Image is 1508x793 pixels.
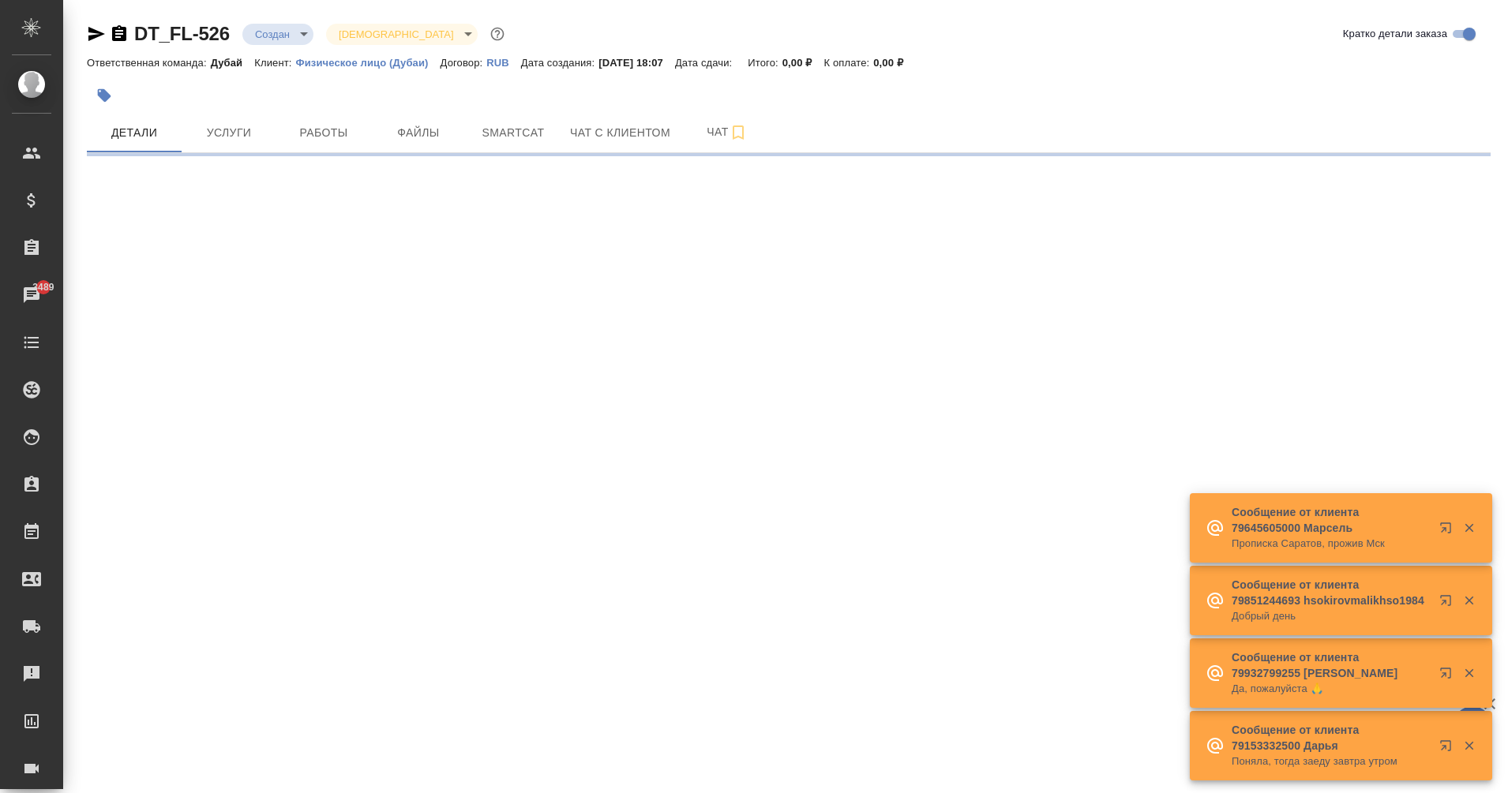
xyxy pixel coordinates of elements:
[87,57,211,69] p: Ответственная команда:
[1453,521,1485,535] button: Закрыть
[689,122,765,142] span: Чат
[23,279,63,295] span: 3489
[250,28,294,41] button: Создан
[1430,730,1468,768] button: Открыть в новой вкладке
[191,123,267,143] span: Услуги
[782,57,824,69] p: 0,00 ₽
[87,78,122,113] button: Добавить тэг
[242,24,313,45] div: Создан
[570,123,670,143] span: Чат с клиентом
[873,57,915,69] p: 0,00 ₽
[326,24,477,45] div: Создан
[87,24,106,43] button: Скопировать ссылку для ЯМессенджера
[1232,504,1429,536] p: Сообщение от клиента 79645605000 Марсель
[96,123,172,143] span: Детали
[1232,754,1429,769] p: Поняла, тогда заеду завтра утром
[1232,536,1429,552] p: Прописка Саратов, прожив Мск
[296,55,441,69] a: Физическое лицо (Дубаи)
[4,275,59,315] a: 3489
[486,55,521,69] a: RUB
[254,57,295,69] p: Клиент:
[475,123,551,143] span: Smartcat
[1453,739,1485,753] button: Закрыть
[134,23,230,44] a: DT_FL-526
[1232,608,1429,624] p: Добрый день
[110,24,129,43] button: Скопировать ссылку
[286,123,362,143] span: Работы
[487,24,508,44] button: Доп статусы указывают на важность/срочность заказа
[521,57,598,69] p: Дата создания:
[1430,657,1468,695] button: Открыть в новой вкладке
[334,28,458,41] button: [DEMOGRAPHIC_DATA]
[1232,577,1429,608] p: Сообщение от клиента 79851244693 hsokirovmalikhso1984
[1232,649,1429,681] p: Сообщение от клиента 79932799255 [PERSON_NAME]
[1453,593,1485,608] button: Закрыть
[1232,722,1429,754] p: Сообщение от клиента 79153332500 Дарья
[486,57,521,69] p: RUB
[1430,512,1468,550] button: Открыть в новой вкладке
[823,57,873,69] p: К оплате:
[748,57,782,69] p: Итого:
[675,57,736,69] p: Дата сдачи:
[1453,666,1485,680] button: Закрыть
[1343,26,1447,42] span: Кратко детали заказа
[1430,585,1468,623] button: Открыть в новой вкладке
[211,57,255,69] p: Дубай
[729,123,748,142] svg: Подписаться
[1232,681,1429,697] p: Да, пожалуйста 🙏
[441,57,487,69] p: Договор:
[381,123,456,143] span: Файлы
[296,57,441,69] p: Физическое лицо (Дубаи)
[598,57,675,69] p: [DATE] 18:07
